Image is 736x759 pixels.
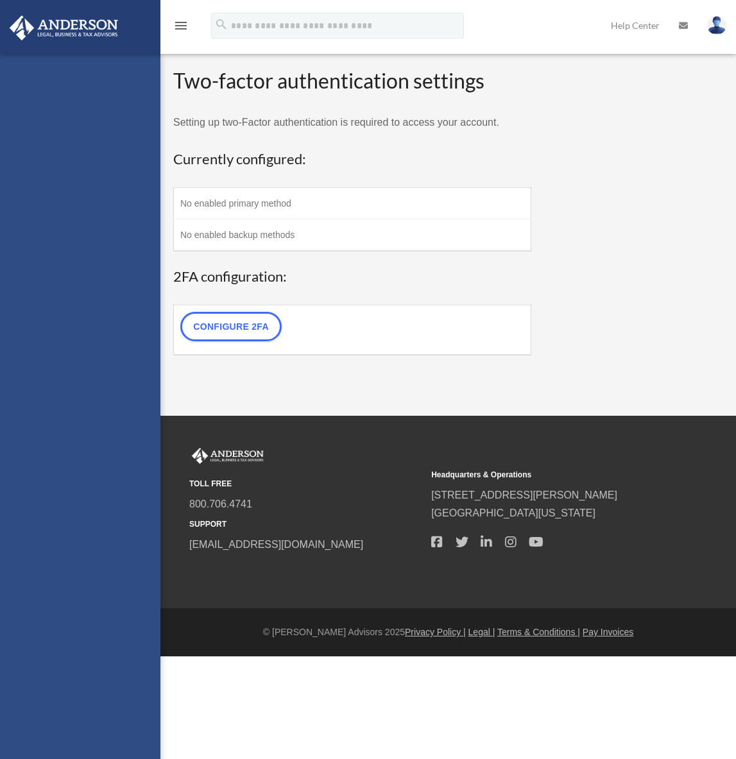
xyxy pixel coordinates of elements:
h3: Currently configured: [173,149,531,169]
td: No enabled primary method [174,187,531,219]
img: User Pic [707,16,726,35]
a: Terms & Conditions | [497,627,580,637]
a: Privacy Policy | [405,627,466,637]
p: Setting up two-Factor authentication is required to access your account. [173,114,531,132]
a: Configure 2FA [180,312,282,341]
h3: 2FA configuration: [173,267,531,287]
small: SUPPORT [189,518,422,531]
small: Headquarters & Operations [431,468,664,482]
a: menu [173,22,189,33]
a: [GEOGRAPHIC_DATA][US_STATE] [431,507,595,518]
div: © [PERSON_NAME] Advisors 2025 [160,624,736,640]
td: No enabled backup methods [174,219,531,251]
small: TOLL FREE [189,477,422,491]
img: Anderson Advisors Platinum Portal [189,448,266,465]
i: menu [173,18,189,33]
i: search [214,17,228,31]
a: 800.706.4741 [189,499,252,509]
h2: Two-factor authentication settings [173,67,531,96]
a: [STREET_ADDRESS][PERSON_NAME] [431,490,617,500]
a: Pay Invoices [583,627,633,637]
a: Legal | [468,627,495,637]
a: [EMAIL_ADDRESS][DOMAIN_NAME] [189,539,363,550]
img: Anderson Advisors Platinum Portal [6,15,122,40]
